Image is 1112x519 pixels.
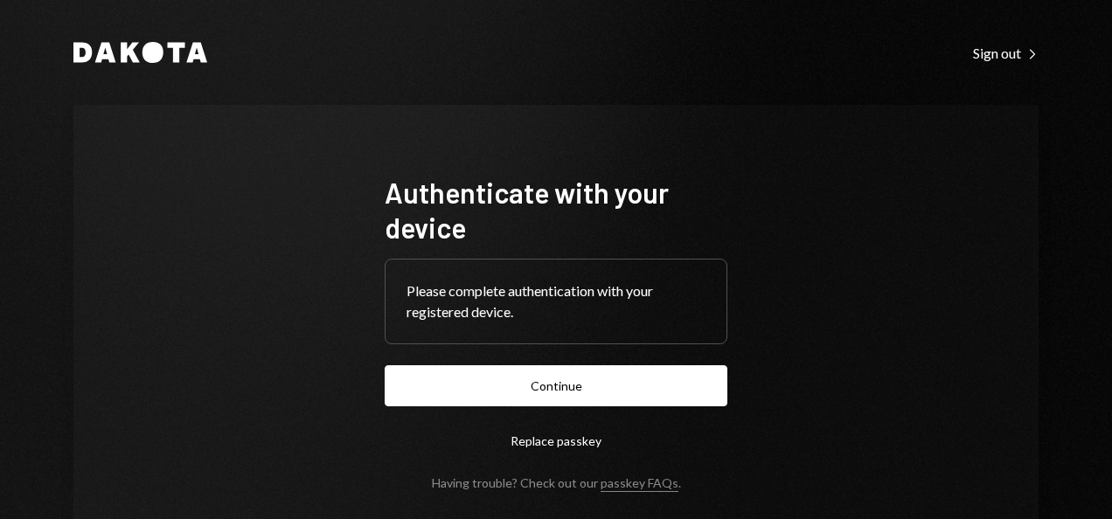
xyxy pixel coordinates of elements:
button: Continue [385,365,727,406]
div: Having trouble? Check out our . [432,475,681,490]
div: Please complete authentication with your registered device. [407,280,705,322]
a: Sign out [973,43,1039,62]
a: passkey FAQs [601,475,678,492]
button: Replace passkey [385,420,727,461]
h1: Authenticate with your device [385,175,727,245]
div: Sign out [973,45,1039,62]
